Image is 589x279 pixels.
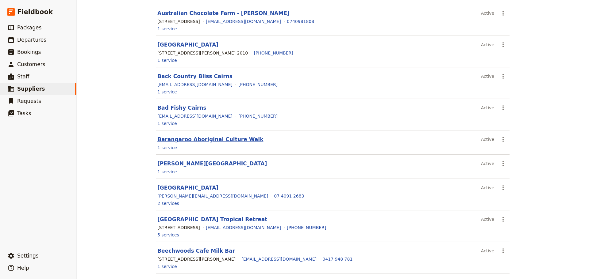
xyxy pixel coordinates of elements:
[157,216,267,222] a: [GEOGRAPHIC_DATA] Tropical Retreat
[17,110,31,116] span: Tasks
[498,71,508,81] button: Actions
[498,134,508,145] button: Actions
[206,224,281,231] a: [EMAIL_ADDRESS][DOMAIN_NAME]
[157,120,177,126] a: 1 service
[157,169,177,175] a: 1 service
[157,113,233,119] a: [EMAIL_ADDRESS][DOMAIN_NAME]
[157,145,177,151] a: 1 service
[481,71,494,81] div: Active
[287,224,326,231] a: [PHONE_NUMBER]
[498,183,508,193] button: Actions
[498,158,508,169] button: Actions
[157,136,263,142] a: Barangaroo Aboriginal Culture Walk
[157,57,177,63] a: 1 service
[157,193,268,199] a: [PERSON_NAME][EMAIL_ADDRESS][DOMAIN_NAME]
[238,113,278,119] a: [PHONE_NUMBER]
[17,61,45,67] span: Customers
[157,89,177,95] a: 1 service
[481,8,494,18] div: Active
[481,134,494,145] div: Active
[481,103,494,113] div: Active
[17,74,29,80] span: Staff
[254,50,293,56] a: [PHONE_NUMBER]
[481,158,494,169] div: Active
[498,40,508,50] button: Actions
[157,160,267,167] a: [PERSON_NAME][GEOGRAPHIC_DATA]
[157,185,218,191] a: [GEOGRAPHIC_DATA]
[157,73,233,79] a: Back Country Bliss Cairns
[17,98,41,104] span: Requests
[481,214,494,224] div: Active
[17,7,53,17] span: Fieldbook
[241,256,317,262] a: [EMAIL_ADDRESS][DOMAIN_NAME]
[498,246,508,256] button: Actions
[481,183,494,193] div: Active
[157,42,218,48] a: [GEOGRAPHIC_DATA]
[157,18,200,25] div: [STREET_ADDRESS]
[157,248,235,254] a: Beechwoods Cafe Milk Bar
[157,256,236,262] div: [STREET_ADDRESS][PERSON_NAME]
[17,265,29,271] span: Help
[287,18,314,25] a: 0740981808
[157,10,290,16] a: Australian Chocolate Farm - [PERSON_NAME]
[274,193,304,199] a: 07 4091 2683
[157,26,177,32] a: 1 service
[498,214,508,224] button: Actions
[157,232,179,238] a: 5 services
[157,50,248,56] div: [STREET_ADDRESS][PERSON_NAME] 2010
[481,246,494,256] div: Active
[238,81,278,88] a: [PHONE_NUMBER]
[481,40,494,50] div: Active
[157,81,233,88] a: [EMAIL_ADDRESS][DOMAIN_NAME]
[157,224,200,231] div: [STREET_ADDRESS]
[157,200,179,206] a: 2 services
[17,253,39,259] span: Settings
[17,37,46,43] span: Departures
[498,103,508,113] button: Actions
[17,49,41,55] span: Bookings
[206,18,281,25] a: [EMAIL_ADDRESS][DOMAIN_NAME]
[17,25,41,31] span: Packages
[157,105,206,111] a: Bad Fishy Cairns
[17,86,45,92] span: Suppliers
[157,263,177,270] a: 1 service
[322,256,352,262] a: 0417 948 781
[498,8,508,18] button: Actions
